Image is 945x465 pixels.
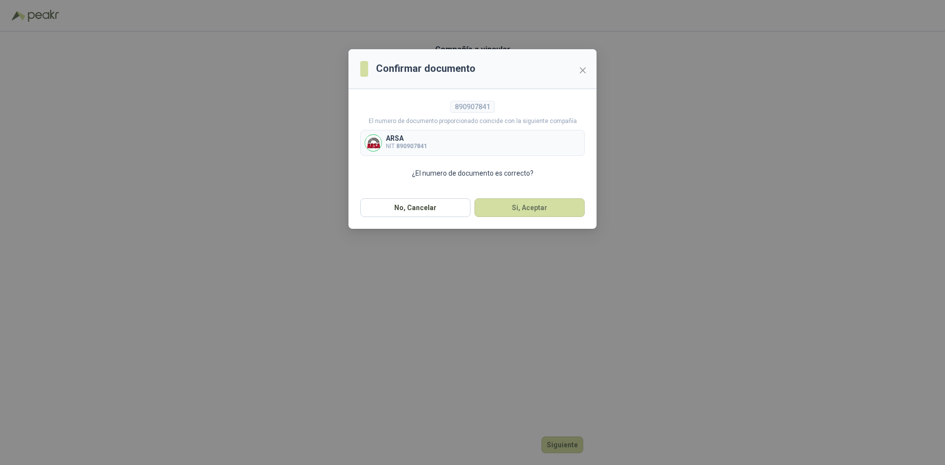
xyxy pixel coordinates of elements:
p: El numero de documento proporcionado coincide con la siguiente compañía [360,117,585,126]
button: Si, Aceptar [474,198,585,217]
p: ARSA [386,135,427,142]
span: close [579,66,587,74]
h3: Confirmar documento [376,61,475,76]
div: 890907841 [450,101,495,113]
p: NIT [386,142,427,151]
button: Close [575,62,591,78]
img: Company Logo [365,135,381,151]
b: 890907841 [396,143,427,150]
button: No, Cancelar [360,198,471,217]
p: ¿El numero de documento es correcto? [360,168,585,179]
